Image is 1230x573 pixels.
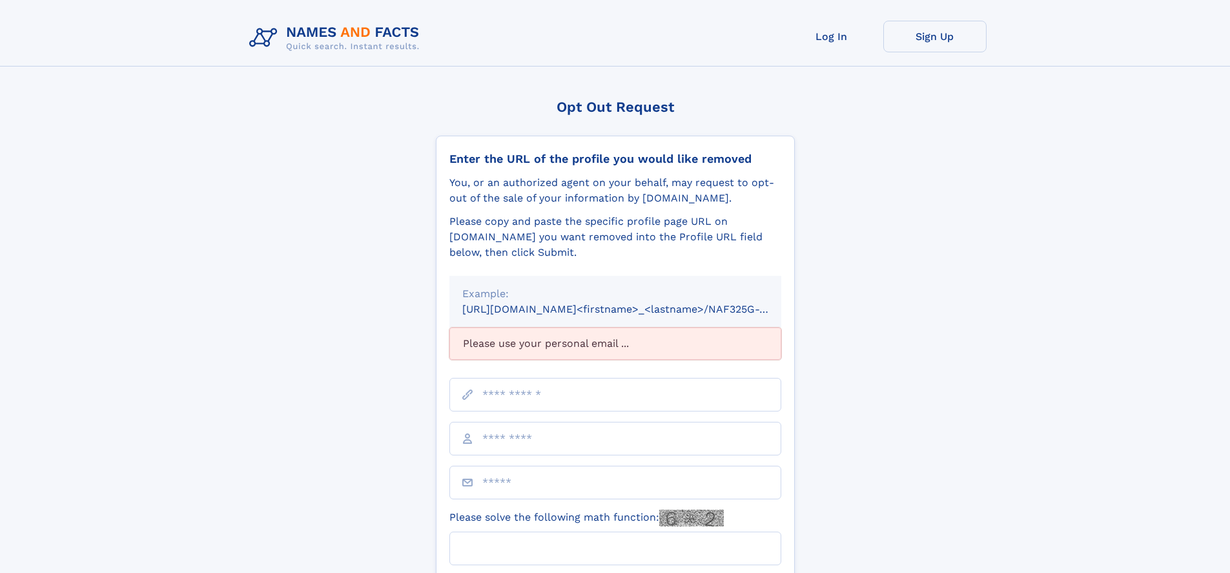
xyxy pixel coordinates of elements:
div: Please copy and paste the specific profile page URL on [DOMAIN_NAME] you want removed into the Pr... [449,214,781,260]
img: Logo Names and Facts [244,21,430,56]
label: Please solve the following math function: [449,510,724,526]
a: Sign Up [883,21,987,52]
div: Please use your personal email ... [449,328,781,360]
div: Opt Out Request [436,99,795,115]
div: You, or an authorized agent on your behalf, may request to opt-out of the sale of your informatio... [449,175,781,206]
div: Enter the URL of the profile you would like removed [449,152,781,166]
div: Example: [462,286,768,302]
small: [URL][DOMAIN_NAME]<firstname>_<lastname>/NAF325G-xxxxxxxx [462,303,806,315]
a: Log In [780,21,883,52]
